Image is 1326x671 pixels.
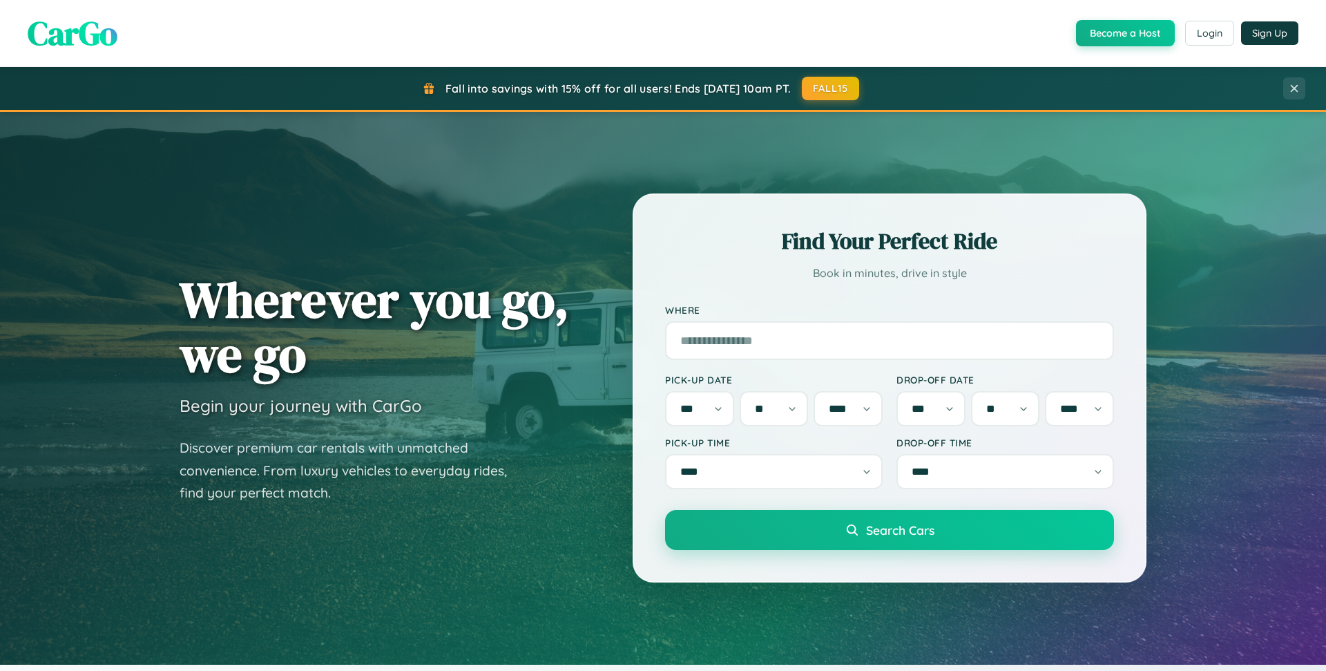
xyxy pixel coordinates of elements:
[445,82,791,95] span: Fall into savings with 15% off for all users! Ends [DATE] 10am PT.
[665,437,883,448] label: Pick-up Time
[28,10,117,56] span: CarGo
[665,510,1114,550] button: Search Cars
[802,77,860,100] button: FALL15
[180,437,525,504] p: Discover premium car rentals with unmatched convenience. From luxury vehicles to everyday rides, ...
[1076,20,1175,46] button: Become a Host
[896,437,1114,448] label: Drop-off Time
[665,263,1114,283] p: Book in minutes, drive in style
[665,226,1114,256] h2: Find Your Perfect Ride
[180,272,569,381] h1: Wherever you go, we go
[665,304,1114,316] label: Where
[1241,21,1298,45] button: Sign Up
[896,374,1114,386] label: Drop-off Date
[1185,21,1234,46] button: Login
[866,522,934,538] span: Search Cars
[180,395,422,416] h3: Begin your journey with CarGo
[665,374,883,386] label: Pick-up Date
